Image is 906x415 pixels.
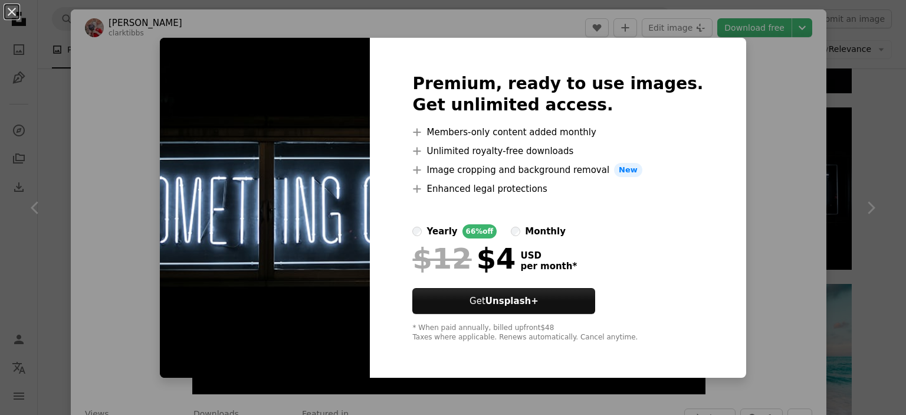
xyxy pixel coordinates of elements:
button: GetUnsplash+ [412,288,595,314]
li: Image cropping and background removal [412,163,703,177]
div: monthly [525,224,566,238]
img: photo-1504805572947-34fad45aed93 [160,38,370,378]
input: monthly [511,227,520,236]
span: USD [520,250,577,261]
strong: Unsplash+ [485,296,539,306]
li: Unlimited royalty-free downloads [412,144,703,158]
h2: Premium, ready to use images. Get unlimited access. [412,73,703,116]
li: Members-only content added monthly [412,125,703,139]
li: Enhanced legal protections [412,182,703,196]
div: yearly [426,224,457,238]
span: per month * [520,261,577,272]
div: $4 [412,243,516,274]
input: yearly66%off [412,227,422,236]
span: New [614,163,642,177]
div: 66% off [462,224,497,238]
div: * When paid annually, billed upfront $48 Taxes where applicable. Renews automatically. Cancel any... [412,323,703,342]
span: $12 [412,243,471,274]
